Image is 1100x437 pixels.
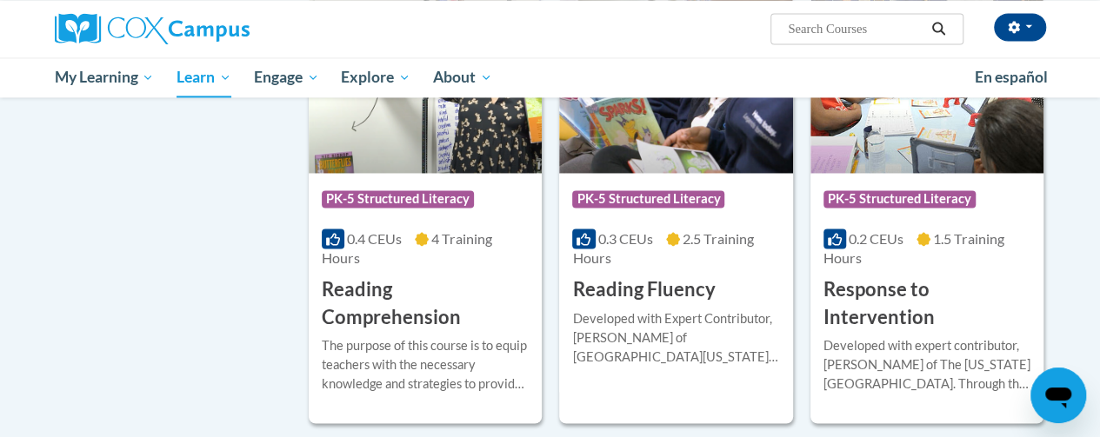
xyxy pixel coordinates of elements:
div: Main menu [42,57,1059,97]
button: Account Settings [994,13,1046,41]
span: PK-5 Structured Literacy [322,190,474,208]
span: PK-5 Structured Literacy [823,190,976,208]
div: Developed with expert contributor, [PERSON_NAME] of The [US_STATE][GEOGRAPHIC_DATA]. Through this... [823,335,1030,393]
div: The purpose of this course is to equip teachers with the necessary knowledge and strategies to pr... [322,335,529,393]
input: Search Courses [786,18,925,39]
span: Learn [177,67,231,88]
span: About [433,67,492,88]
a: Engage [243,57,330,97]
h3: Reading Comprehension [322,276,529,330]
span: 0.4 CEUs [347,230,402,247]
h3: Reading Fluency [572,276,715,303]
span: En español [975,68,1048,86]
span: 0.3 CEUs [598,230,653,247]
iframe: Button to launch messaging window [1030,367,1086,423]
a: Explore [330,57,422,97]
span: 0.2 CEUs [849,230,903,247]
a: About [422,57,503,97]
a: Learn [165,57,243,97]
span: PK-5 Structured Literacy [572,190,724,208]
span: Explore [341,67,410,88]
img: Cox Campus [55,13,250,44]
a: Cox Campus [55,13,368,44]
div: Developed with Expert Contributor, [PERSON_NAME] of [GEOGRAPHIC_DATA][US_STATE], [GEOGRAPHIC_DATA... [572,308,779,366]
a: En español [963,59,1059,96]
a: My Learning [43,57,166,97]
span: My Learning [54,67,154,88]
button: Search [925,18,951,39]
h3: Response to Intervention [823,276,1030,330]
span: Engage [254,67,319,88]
